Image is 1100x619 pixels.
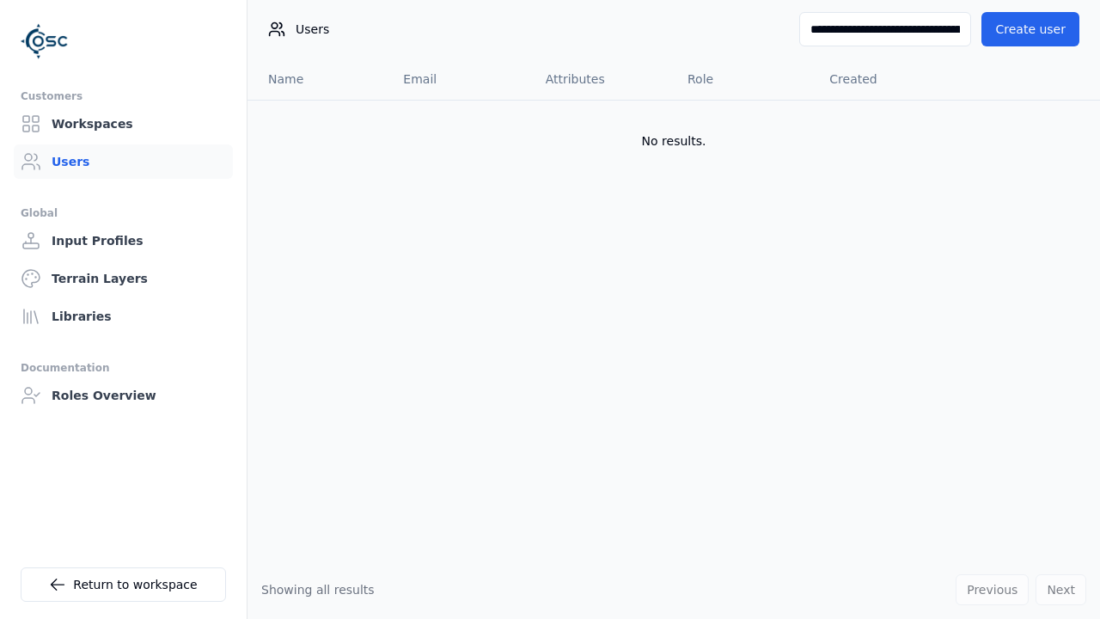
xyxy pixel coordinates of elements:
button: Create user [981,12,1079,46]
td: No results. [247,100,1100,182]
a: Libraries [14,299,233,334]
th: Email [389,58,531,100]
a: Users [14,144,233,179]
a: Terrain Layers [14,261,233,296]
th: Created [816,58,957,100]
div: Global [21,203,226,224]
th: Name [247,58,389,100]
div: Documentation [21,358,226,378]
a: Workspaces [14,107,233,141]
span: Users [296,21,329,38]
div: Customers [21,86,226,107]
a: Roles Overview [14,378,233,413]
th: Attributes [532,58,674,100]
a: Return to workspace [21,567,226,602]
span: Showing all results [261,583,375,597]
a: Input Profiles [14,224,233,258]
th: Role [674,58,816,100]
img: Logo [21,17,69,65]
